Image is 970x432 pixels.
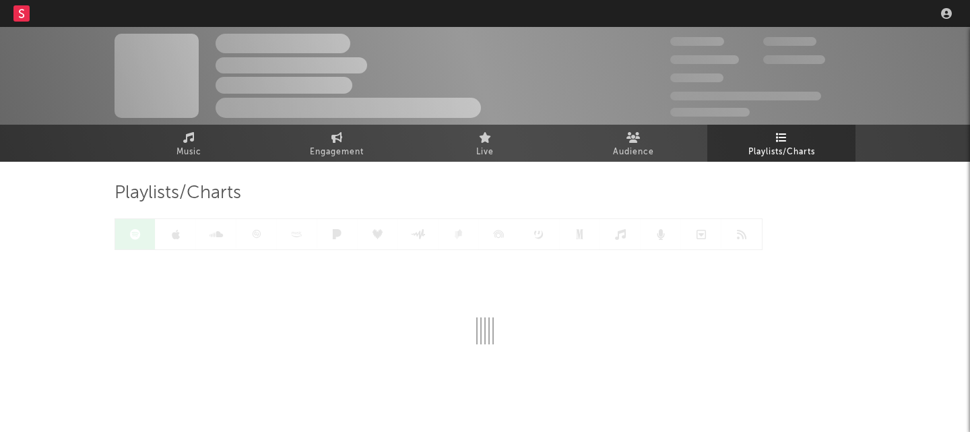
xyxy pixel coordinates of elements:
[748,144,815,160] span: Playlists/Charts
[176,144,201,160] span: Music
[670,73,723,82] span: 100,000
[670,92,821,100] span: 50,000,000 Monthly Listeners
[115,125,263,162] a: Music
[115,185,241,202] span: Playlists/Charts
[707,125,855,162] a: Playlists/Charts
[763,55,825,64] span: 1,000,000
[763,37,816,46] span: 100,000
[310,144,364,160] span: Engagement
[670,55,739,64] span: 50,000,000
[559,125,707,162] a: Audience
[670,37,724,46] span: 300,000
[411,125,559,162] a: Live
[670,108,750,117] span: Jump Score: 85.0
[476,144,494,160] span: Live
[263,125,411,162] a: Engagement
[613,144,654,160] span: Audience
